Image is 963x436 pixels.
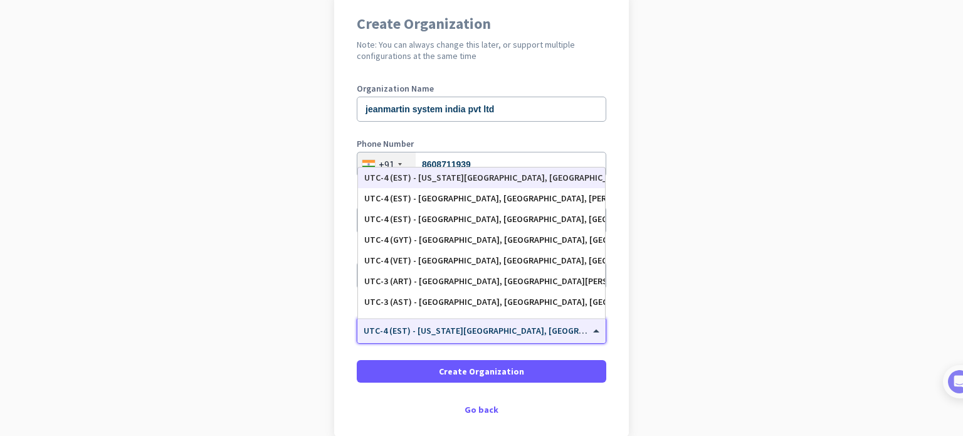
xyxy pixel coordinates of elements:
[357,84,606,93] label: Organization Name
[357,39,606,61] h2: Note: You can always change this later, or support multiple configurations at the same time
[364,193,599,204] div: UTC-4 (EST) - [GEOGRAPHIC_DATA], [GEOGRAPHIC_DATA], [PERSON_NAME] 73, Port-de-Paix
[357,139,606,148] label: Phone Number
[357,97,606,122] input: What is the name of your organization?
[357,250,606,258] label: Organization Size (Optional)
[364,317,599,328] div: UTC-3 (AST) - [PERSON_NAME]
[357,16,606,31] h1: Create Organization
[358,167,605,318] div: Options List
[379,158,394,171] div: +91
[357,360,606,383] button: Create Organization
[357,405,606,414] div: Go back
[364,235,599,245] div: UTC-4 (GYT) - [GEOGRAPHIC_DATA], [GEOGRAPHIC_DATA], [GEOGRAPHIC_DATA]
[357,305,606,314] label: Organization Time Zone
[357,152,606,177] input: 74104 10123
[364,255,599,266] div: UTC-4 (VET) - [GEOGRAPHIC_DATA], [GEOGRAPHIC_DATA], [GEOGRAPHIC_DATA], [GEOGRAPHIC_DATA]
[357,194,448,203] label: Organization language
[364,297,599,307] div: UTC-3 (AST) - [GEOGRAPHIC_DATA], [GEOGRAPHIC_DATA], [GEOGRAPHIC_DATA], [GEOGRAPHIC_DATA]
[439,365,524,378] span: Create Organization
[364,214,599,225] div: UTC-4 (EST) - [GEOGRAPHIC_DATA], [GEOGRAPHIC_DATA], [GEOGRAPHIC_DATA], [GEOGRAPHIC_DATA]
[364,173,599,183] div: UTC-4 (EST) - [US_STATE][GEOGRAPHIC_DATA], [GEOGRAPHIC_DATA], [GEOGRAPHIC_DATA], [GEOGRAPHIC_DATA]
[364,276,599,287] div: UTC-3 (ART) - [GEOGRAPHIC_DATA], [GEOGRAPHIC_DATA][PERSON_NAME][GEOGRAPHIC_DATA], [GEOGRAPHIC_DATA]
